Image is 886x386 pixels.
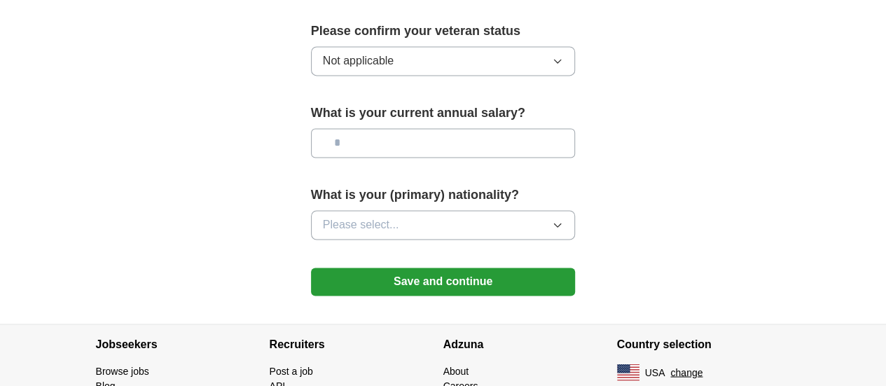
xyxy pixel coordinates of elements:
a: About [443,365,469,376]
button: Not applicable [311,46,576,76]
button: change [670,365,702,380]
a: Post a job [270,365,313,376]
button: Save and continue [311,268,576,296]
span: USA [645,365,665,380]
h4: Country selection [617,324,791,364]
img: US flag [617,364,639,380]
button: Please select... [311,210,576,240]
label: What is your (primary) nationality? [311,186,576,205]
span: Please select... [323,216,399,233]
label: What is your current annual salary? [311,104,576,123]
label: Please confirm your veteran status [311,22,576,41]
a: Browse jobs [96,365,149,376]
span: Not applicable [323,53,394,69]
